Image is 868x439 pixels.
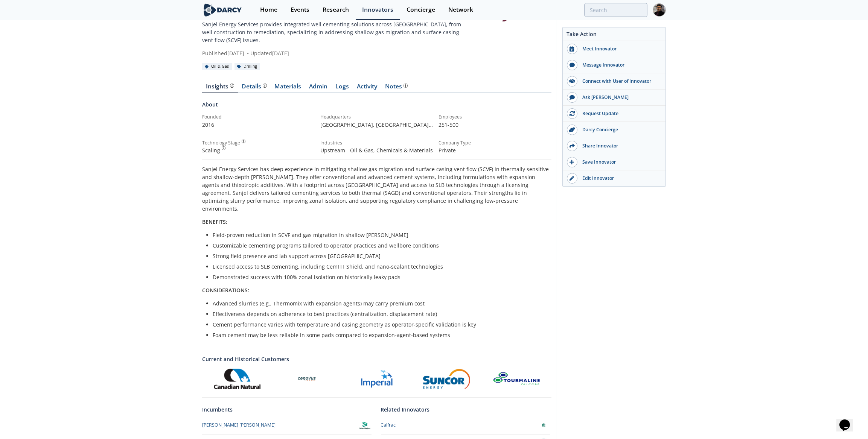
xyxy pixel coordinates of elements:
[577,94,662,101] div: Ask [PERSON_NAME]
[202,146,315,154] div: Scaling
[563,30,665,41] div: Take Action
[563,154,665,170] button: Save Innovator
[235,63,260,70] div: Drilling
[202,121,315,129] p: 2016
[202,63,232,70] div: Oil & Gas
[320,140,433,146] div: Industries
[584,3,647,17] input: Advanced Search
[320,114,433,120] div: Headquarters
[206,84,234,90] div: Insights
[213,310,546,318] li: Effectiveness depends on adherence to best practices (centralization, displacement rate)
[202,165,551,213] p: Sanjel Energy Services has deep experience in mitigating shallow gas migration and surface casing...
[320,147,433,154] span: Upstream - Oil & Gas, Chemicals & Materials
[230,84,234,88] img: information.svg
[222,146,226,150] img: information.svg
[404,84,408,88] img: information.svg
[213,231,546,239] li: Field-proven reduction in SCVF and gas migration in shallow [PERSON_NAME]
[271,84,305,93] a: Materials
[537,419,550,432] img: Calfrac
[202,218,227,225] strong: BENEFITS:
[381,406,430,413] a: Related Innovators
[202,3,243,17] img: logo-wide.svg
[577,143,662,149] div: Share Innovator
[836,409,860,431] iframe: chat widget
[202,140,240,146] div: Technology Stage
[381,419,550,432] a: Calfrac Calfrac
[358,368,395,389] img: Imperial Oil Company
[407,7,435,13] div: Concierge
[381,422,396,428] div: Calfrac
[213,331,546,339] li: Foam cement may be less reliable in some pads compared to expansion-agent-based systems
[577,78,662,85] div: Connect with User of Innovator
[214,369,260,389] img: Canadian Natural Resources Limited
[320,121,433,129] p: [GEOGRAPHIC_DATA], [GEOGRAPHIC_DATA] , [GEOGRAPHIC_DATA]
[439,114,551,120] div: Employees
[362,7,393,13] div: Innovators
[202,114,315,120] div: Founded
[353,84,381,93] a: Activity
[213,321,546,328] li: Cement performance varies with temperature and casing geometry as operator-specific validation is...
[577,110,662,117] div: Request Update
[202,419,372,432] a: [PERSON_NAME] [PERSON_NAME] Baker Hughes
[242,140,246,144] img: information.svg
[577,126,662,133] div: Darcy Concierge
[439,121,551,129] p: 251-500
[305,84,332,93] a: Admin
[385,84,408,90] div: Notes
[213,252,546,260] li: Strong field presence and lab support across [GEOGRAPHIC_DATA]
[577,46,662,52] div: Meet Innovator
[323,7,349,13] div: Research
[263,84,267,88] img: information.svg
[296,368,317,389] img: Cenovus Energy
[238,84,271,93] a: Details
[246,50,250,57] span: •
[448,7,473,13] div: Network
[577,62,662,68] div: Message Innovator
[439,140,551,146] div: Company Type
[577,175,662,182] div: Edit Innovator
[563,170,665,186] a: Edit Innovator
[260,7,277,13] div: Home
[202,422,276,428] div: [PERSON_NAME] [PERSON_NAME]
[423,369,470,389] img: Suncor Energy
[653,3,666,17] img: Profile
[332,84,353,93] a: Logs
[381,84,411,93] a: Notes
[202,84,238,93] a: Insights
[202,406,233,413] a: Incumbents
[242,84,267,90] div: Details
[202,20,471,44] p: Sanjel Energy Services provides integrated well cementing solutions across [GEOGRAPHIC_DATA], fro...
[493,372,540,385] img: Tourmaline Oil Corp
[291,7,309,13] div: Events
[213,242,546,249] li: Customizable cementing programs tailored to operator practices and wellbore conditions
[439,147,456,154] span: Private
[213,263,546,270] li: Licensed access to SLB cementing, including CemFIT Shield, and nano-sealant technologies
[213,273,546,281] li: Demonstrated success with 100% zonal isolation on historically leaky pads
[213,299,546,307] li: Advanced slurries (e.g., Thermomix with expansion agents) may carry premium cost
[577,159,662,166] div: Save Innovator
[202,355,551,363] a: Current and Historical Customers
[202,287,249,294] strong: CONSIDERATIONS:
[358,419,372,432] img: Baker Hughes
[202,49,471,57] div: Published [DATE] Updated [DATE]
[202,100,551,114] div: About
